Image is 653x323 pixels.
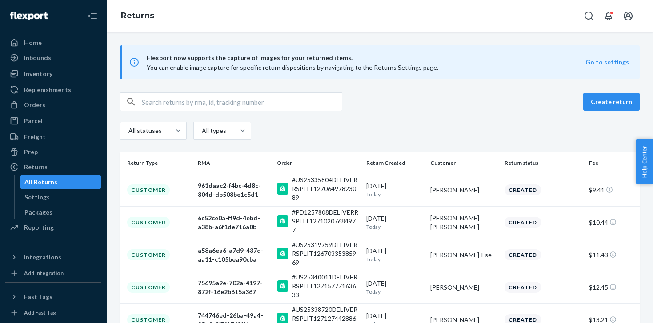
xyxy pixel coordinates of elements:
a: Freight [5,130,101,144]
div: All Returns [24,178,57,187]
div: All statuses [128,126,160,135]
button: Integrations [5,250,101,264]
th: Return Type [120,152,194,174]
div: #US25340011DELIVERRSPLIT12715777163633 [292,273,359,299]
div: [PERSON_NAME]-Ese [430,251,497,259]
div: 75695a9e-702a-4197-872f-16e2b615a367 [198,279,270,296]
td: $12.45 [585,271,640,303]
div: Packages [24,208,52,217]
div: 961daac2-f4bc-4d8c-804d-db508be1c5d1 [198,181,270,199]
p: Today [366,191,424,198]
div: [PERSON_NAME] [430,283,497,292]
th: Return Created [363,152,427,174]
div: Returns [24,163,48,171]
div: #PD1257808DELIVERRSPLIT12710207684977 [292,208,359,235]
div: Fast Tags [24,292,52,301]
div: Freight [24,132,46,141]
a: Prep [5,145,101,159]
div: Customer [127,249,170,260]
a: Returns [121,11,154,20]
a: Reporting [5,220,101,235]
ol: breadcrumbs [114,3,161,29]
button: Open account menu [619,7,637,25]
input: Search returns by rma, id, tracking number [142,93,342,111]
td: $9.41 [585,174,640,206]
button: Go to settings [585,58,629,67]
span: Chat [21,6,39,14]
p: Today [366,255,424,263]
div: Replenishments [24,85,71,94]
span: You can enable image capture for specific return dispositions by navigating to the Returns Settin... [147,64,438,71]
td: $10.44 [585,206,640,239]
a: Inbounds [5,51,101,65]
a: Replenishments [5,83,101,97]
td: $11.43 [585,239,640,271]
th: Customer [427,152,501,174]
div: [DATE] [366,279,424,295]
span: Flexport now supports the capture of images for your returned items. [147,52,585,63]
div: [DATE] [366,214,424,231]
div: Customer [127,282,170,293]
div: Created [505,217,541,228]
a: Packages [20,205,102,219]
a: Add Fast Tag [5,307,101,318]
p: Today [366,223,424,231]
p: Today [366,288,424,295]
div: #US25335804DELIVERRSPLIT12706497823089 [292,175,359,202]
a: Returns [5,160,101,174]
th: Fee [585,152,640,174]
div: 6c52ce0a-ff9d-4ebd-a38b-a6f1de716a0b [198,214,270,231]
div: #US25319759DELIVERRSPLIT12670335385969 [292,240,359,267]
a: Orders [5,98,101,112]
div: Created [505,282,541,293]
a: All Returns [20,175,102,189]
div: Integrations [24,253,61,262]
div: [DATE] [366,182,424,198]
div: Prep [24,148,38,156]
div: [DATE] [366,247,424,263]
th: RMA [194,152,273,174]
div: Add Integration [24,269,64,277]
button: Create return [583,93,640,111]
div: Home [24,38,42,47]
div: Add Fast Tag [24,309,56,316]
img: Flexport logo [10,12,48,20]
div: Created [505,184,541,195]
button: Close Navigation [84,7,101,25]
div: [PERSON_NAME] [PERSON_NAME] [430,214,497,231]
div: Reporting [24,223,54,232]
div: Customer [127,217,170,228]
a: Parcel [5,114,101,128]
a: Home [5,36,101,50]
div: Settings [24,193,50,202]
div: Inbounds [24,53,51,62]
button: Open notifications [600,7,617,25]
div: Inventory [24,69,52,78]
a: Inventory [5,67,101,81]
div: Parcel [24,116,43,125]
button: Fast Tags [5,290,101,304]
a: Settings [20,190,102,204]
div: Customer [127,184,170,195]
button: Open Search Box [580,7,598,25]
a: Add Integration [5,268,101,279]
div: Orders [24,100,45,109]
div: All types [202,126,225,135]
div: [PERSON_NAME] [430,186,497,195]
div: Created [505,249,541,260]
div: a58a6ea6-a7d9-437d-aa11-c105bea90cba [198,246,270,264]
th: Order [273,152,362,174]
button: Help Center [636,139,653,184]
th: Return status [501,152,585,174]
